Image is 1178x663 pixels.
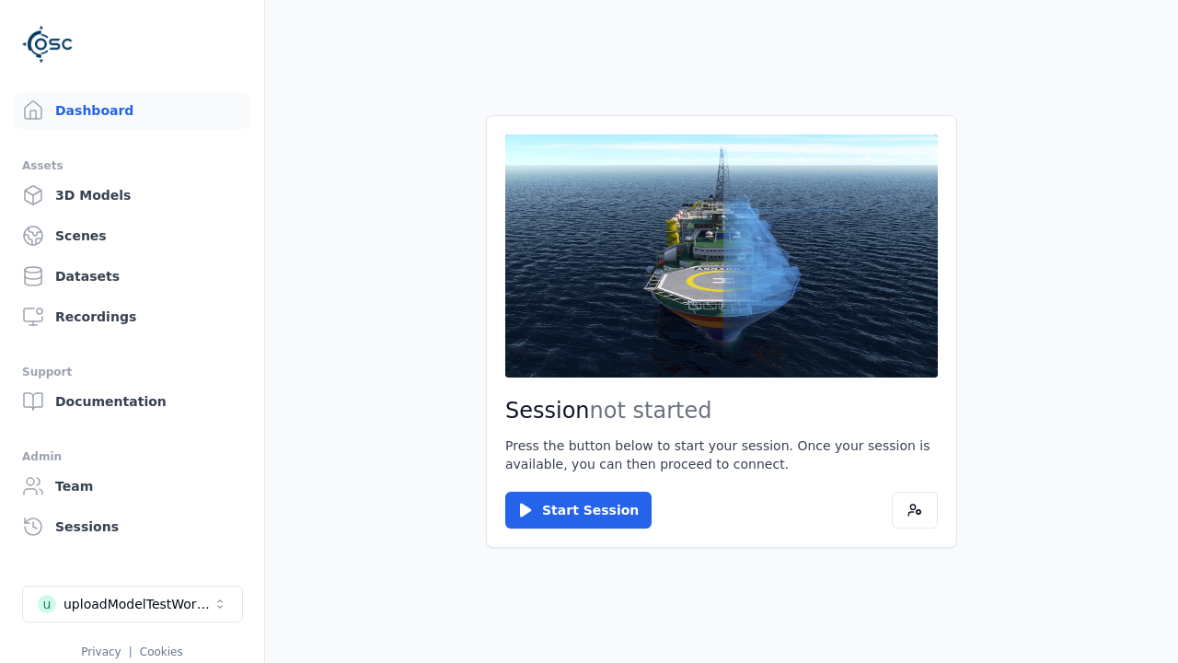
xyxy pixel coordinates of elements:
div: Support [22,361,242,383]
a: Privacy [81,646,121,658]
div: uploadModelTestWorkspace [64,595,213,613]
span: not started [590,398,712,424]
div: Assets [22,155,242,177]
div: Admin [22,446,242,468]
a: 3D Models [15,177,249,214]
a: Datasets [15,258,249,295]
button: Start Session [505,492,652,529]
a: Dashboard [15,92,249,129]
h2: Session [505,396,938,425]
img: Logo [22,18,74,70]
a: Team [15,468,249,505]
p: Press the button below to start your session. Once your session is available, you can then procee... [505,436,938,473]
div: u [38,595,56,613]
a: Scenes [15,217,249,254]
a: Recordings [15,298,249,335]
button: Select a workspace [22,586,243,622]
a: Documentation [15,383,249,420]
a: Cookies [140,646,183,658]
span: | [129,646,133,658]
a: Sessions [15,508,249,545]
